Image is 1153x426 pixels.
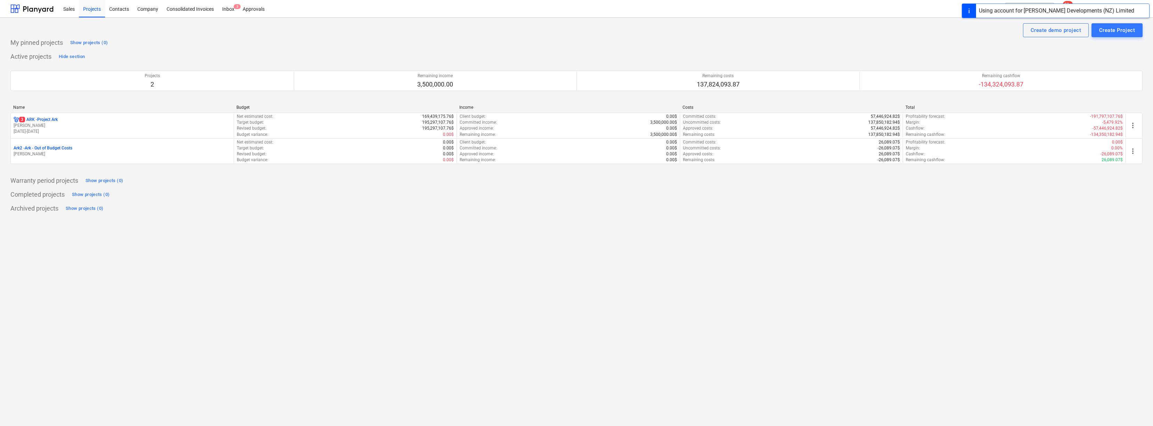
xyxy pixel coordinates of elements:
[906,120,920,125] p: Margin :
[650,120,677,125] p: 3,500,000.00$
[878,145,900,151] p: -26,089.07$
[237,145,264,151] p: Target budget :
[10,204,58,213] p: Archived projects
[417,80,453,89] p: 3,500,000.00
[14,117,19,123] div: Project has multi currencies enabled
[14,123,231,129] p: [PERSON_NAME]
[237,114,273,120] p: Net estimated cost :
[906,114,945,120] p: Profitability forecast :
[10,52,51,61] p: Active projects
[878,157,900,163] p: -26,089.07$
[683,120,721,125] p: Uncommitted costs :
[234,4,241,9] span: 3
[1102,120,1123,125] p: -5,479.92%
[10,190,65,199] p: Completed projects
[443,132,454,138] p: 0.00$
[70,189,111,200] button: Show projects (0)
[237,125,266,131] p: Revised budget :
[868,132,900,138] p: 137,850,182.94$
[1091,23,1143,37] button: Create Project
[237,132,268,138] p: Budget variance :
[1031,26,1081,35] div: Create demo project
[19,117,58,123] p: ARK - Project Ark
[237,157,268,163] p: Budget variance :
[697,73,740,79] p: Remaining costs
[683,151,713,157] p: Approved costs :
[683,157,715,163] p: Remaining costs :
[68,37,110,48] button: Show projects (0)
[460,157,496,163] p: Remaining income :
[14,151,231,157] p: [PERSON_NAME]
[443,157,454,163] p: 0.00$
[666,139,677,145] p: 0.00$
[979,80,1023,89] p: -134,324,093.87
[871,125,900,131] p: 57,446,924.82$
[871,114,900,120] p: 57,446,924.82$
[460,132,496,138] p: Remaining income :
[683,125,713,131] p: Approved costs :
[666,151,677,157] p: 0.00$
[19,117,25,122] span: 3
[906,145,920,151] p: Margin :
[237,120,264,125] p: Target budget :
[417,73,453,79] p: Remaining income
[57,51,87,62] button: Hide section
[906,132,945,138] p: Remaining cashflow :
[979,7,1134,15] div: Using account for [PERSON_NAME] Developments (NZ) Limited
[906,151,925,157] p: Cashflow :
[1111,145,1123,151] p: 0.00%
[1090,132,1123,138] p: -134,350,182.94$
[683,105,900,110] div: Costs
[460,139,486,145] p: Client budget :
[1090,114,1123,120] p: -191,797,107.76$
[879,151,900,157] p: 26,089.07$
[1129,147,1137,155] span: more_vert
[14,129,231,134] p: [DATE] - [DATE]
[84,175,125,186] button: Show projects (0)
[1129,121,1137,130] span: more_vert
[1023,23,1089,37] button: Create demo project
[14,145,72,151] p: Ark2 - Ark - Out of Budget Costs
[1118,393,1153,426] iframe: Chat Widget
[906,125,925,131] p: Cashflow :
[683,145,721,151] p: Uncommitted costs :
[422,125,454,131] p: 195,297,107.76$
[236,105,454,110] div: Budget
[460,125,494,131] p: Approved income :
[460,120,497,125] p: Committed income :
[905,105,1123,110] div: Total
[72,191,110,199] div: Show projects (0)
[145,73,160,79] p: Projects
[145,80,160,89] p: 2
[650,132,677,138] p: 3,500,000.00$
[683,114,716,120] p: Committed costs :
[1099,26,1135,35] div: Create Project
[666,114,677,120] p: 0.00$
[879,139,900,145] p: 26,089.07$
[237,151,266,157] p: Revised budget :
[697,80,740,89] p: 137,824,093.87
[422,120,454,125] p: 195,297,107.76$
[443,151,454,157] p: 0.00$
[64,203,105,214] button: Show projects (0)
[906,157,945,163] p: Remaining cashflow :
[1102,157,1123,163] p: 26,089.07$
[13,105,231,110] div: Name
[66,205,103,213] div: Show projects (0)
[10,177,78,185] p: Warranty period projects
[460,145,497,151] p: Committed income :
[683,139,716,145] p: Committed costs :
[1112,139,1123,145] p: 0.00$
[422,114,454,120] p: 169,439,175.76$
[459,105,677,110] div: Income
[868,120,900,125] p: 137,850,182.94$
[443,145,454,151] p: 0.00$
[86,177,123,185] div: Show projects (0)
[683,132,715,138] p: Remaining costs :
[906,139,945,145] p: Profitability forecast :
[666,145,677,151] p: 0.00$
[237,139,273,145] p: Net estimated cost :
[460,151,494,157] p: Approved income :
[443,139,454,145] p: 0.00$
